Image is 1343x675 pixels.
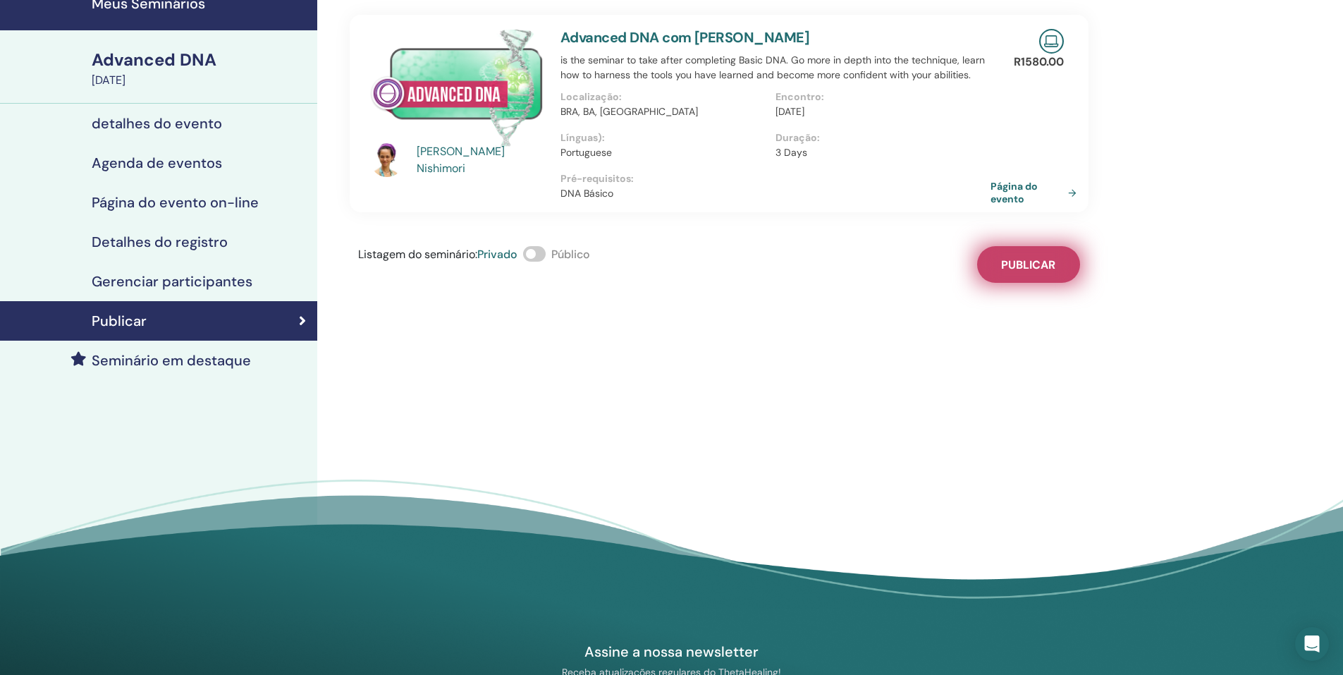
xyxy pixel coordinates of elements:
p: is the seminar to take after completing Basic DNA. Go more in depth into the technique, learn how... [560,53,991,83]
span: Listagem do seminário : [358,247,477,262]
h4: Agenda de eventos [92,154,222,171]
p: Duração : [775,130,982,145]
span: Publicar [1001,257,1055,272]
a: [PERSON_NAME] Nishimori [417,143,547,177]
h4: detalhes do evento [92,115,222,132]
p: [DATE] [775,104,982,119]
span: Privado [477,247,517,262]
p: Portuguese [560,145,767,160]
h4: Publicar [92,312,147,329]
a: Página do evento [991,180,1082,205]
h4: Página do evento on-line [92,194,259,211]
img: Advanced DNA [370,29,544,147]
h4: Assine a nossa newsletter [509,643,835,661]
p: Localização : [560,90,767,104]
span: Público [551,247,590,262]
p: 3 Days [775,145,982,160]
p: DNA Básico [560,186,991,201]
div: Advanced DNA [92,48,309,72]
p: Línguas) : [560,130,767,145]
a: Advanced DNA com [PERSON_NAME] [560,28,809,47]
button: Publicar [977,246,1080,283]
p: R 1580.00 [1014,54,1064,71]
h4: Seminário em destaque [92,352,251,369]
p: Encontro : [775,90,982,104]
h4: Detalhes do registro [92,233,228,250]
img: Live Online Seminar [1039,29,1064,54]
img: default.jpg [370,143,404,177]
p: Pré-requisitos : [560,171,991,186]
h4: Gerenciar participantes [92,273,252,290]
a: Advanced DNA[DATE] [83,48,317,89]
p: BRA, BA, [GEOGRAPHIC_DATA] [560,104,767,119]
div: Open Intercom Messenger [1295,627,1329,661]
div: [DATE] [92,72,309,89]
